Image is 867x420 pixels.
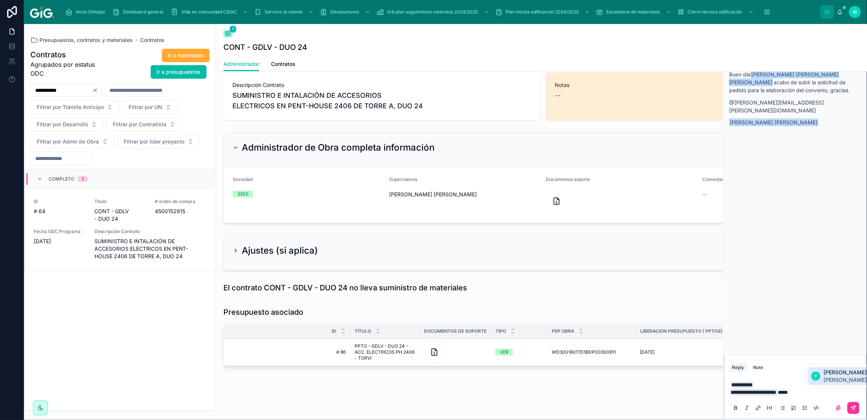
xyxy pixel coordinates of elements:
button: 1 [223,30,232,39]
h1: Presupuesto asociado [223,307,303,317]
a: # 96 [233,349,346,355]
span: Notas [555,81,854,89]
a: VER [496,349,543,356]
span: Descripción Contrato [94,229,207,235]
button: Select Button [122,100,178,114]
span: TIPO [496,328,506,334]
span: Filtrar por Desarrollo [37,121,88,128]
button: Select Button [117,135,200,149]
div: VER [500,349,509,356]
a: Contratos [140,36,165,44]
span: Ir a presupuestos [157,68,201,76]
span: Descripción Contrato [232,81,531,89]
p: @[PERSON_NAME][EMAIL_ADDRESS][PERSON_NAME][DOMAIN_NAME] [729,99,861,114]
span: [PERSON_NAME] [PERSON_NAME] [PERSON_NAME] [729,70,839,86]
h1: El contrato CONT - GDLV - DUO 24 no lleva suministro de materiales [223,282,467,293]
button: Select Button [106,117,182,132]
a: Plan Inicios edificación 2024/2025 [493,5,594,19]
h1: CONT - GDLV - DUO 24 [223,42,307,52]
span: Ir a materiales [168,52,204,59]
span: Administrador [223,60,259,68]
span: Filtrar por líder proyecto [124,138,184,145]
span: C [815,373,818,379]
span: Dashboard general [123,9,163,15]
span: Escalatoria de materiales [606,9,660,15]
div: 1 [82,176,84,182]
span: WD3001601TD1BDP00300911 [552,349,616,355]
span: M [853,9,857,15]
span: CONT - GDLV - DUO 24 [94,208,146,223]
a: Urb plan seguimiento contratos 2024/2025 [374,5,493,19]
a: Presupuestos, contratos y materiales [30,36,133,44]
button: Clear [92,87,101,93]
span: Inicio OtHojas [76,9,105,15]
span: 1 [229,25,237,33]
span: ID [34,199,85,205]
span: # orden de compra [155,199,207,205]
span: Presupuestos, contratos y materiales [39,36,133,44]
span: [PERSON_NAME] [PERSON_NAME] [389,191,540,198]
span: Fecha ODC Programa [34,229,85,235]
button: Select Button [30,135,114,149]
span: Completo [49,176,74,182]
span: -- [555,90,561,101]
span: Plan Inicios edificación 2024/2025 [506,9,579,15]
a: Cierre técnico edificación [675,5,758,19]
div: 3300 [237,191,249,197]
span: Título [94,199,146,205]
span: Agrupados por estatus ODC [30,60,103,78]
button: Select Button [30,100,119,114]
span: Filtrar por UN [129,103,162,111]
span: ID [332,328,336,334]
button: Select Button [30,117,103,132]
span: Comentarios [702,176,730,182]
span: Sociedad [233,176,253,182]
span: Título [355,328,371,334]
h1: Contratos [30,49,103,60]
span: SUMINISTRO E INTALACIÓN DE ACCESORIOS ELECTRICOS EN PENT-HOUSE 2406 DE TORRE A, DUO 24 [232,90,531,111]
button: Note [750,363,767,372]
span: SUMINISTRO E INTALACIÓN DE ACCESORIOS ELECTRICOS EN PENT-HOUSE 2406 DE TORRE A, DUO 24 [94,238,207,260]
a: Administrador [223,57,259,72]
span: # 64 [34,208,85,215]
h2: Ajustes (si aplica) [242,245,318,257]
a: Dashboard general [110,5,169,19]
span: LIBERACION PRESUPUESTO ( PPTOS) [640,328,723,334]
a: [DATE] [640,349,732,355]
span: Cierre técnico edificación [688,9,743,15]
span: [PERSON_NAME] [PERSON_NAME] [729,118,819,126]
span: -- [702,191,707,198]
span: Filtrar por Trámite Anticipo [37,103,104,111]
p: Buen día acabo de subir la solicitud de pedido para la elaboración del convenio, gracias. [729,70,861,94]
span: [DATE] [640,349,655,355]
a: WD3001601TD1BDP00300911 [552,349,631,355]
span: Documentos soporte [546,176,590,182]
button: Reply [729,363,747,372]
a: ID# 64TítuloCONT - GDLV - DUO 24# orden de compra4500152915Fecha ODC Programa[DATE]Descripción Co... [25,188,216,271]
span: [DATE] [34,238,85,245]
span: Filtrar por Contratista [113,121,166,128]
a: PPTO - GDLV - DUO 24 - ACC. ELECTRICOS PH 2406 - TORVI [355,343,415,361]
a: Inicio OtHojas [63,5,110,19]
span: 4500152915 [155,208,207,215]
a: Contratos [271,57,295,72]
span: Contratos [271,60,295,68]
span: Urb plan seguimiento contratos 2024/2025 [387,9,478,15]
a: Devoluciones [317,5,374,19]
div: scrollable content [60,4,821,20]
a: Vida en comunidad CISAC [169,5,252,19]
div: Note [753,365,764,371]
h2: Administrador de Obra completa información [242,142,434,154]
a: Escalatoria de materiales [594,5,675,19]
span: Documentos de soporte [424,328,487,334]
span: Vida en comunidad CISAC [181,9,237,15]
span: Devoluciones [330,9,359,15]
span: Servicio al cliente [265,9,302,15]
button: Ir a presupuestos [151,65,207,79]
img: App logo [30,6,54,18]
span: Filtrar por Admn de Obra [37,138,99,145]
a: Servicio al cliente [252,5,317,19]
